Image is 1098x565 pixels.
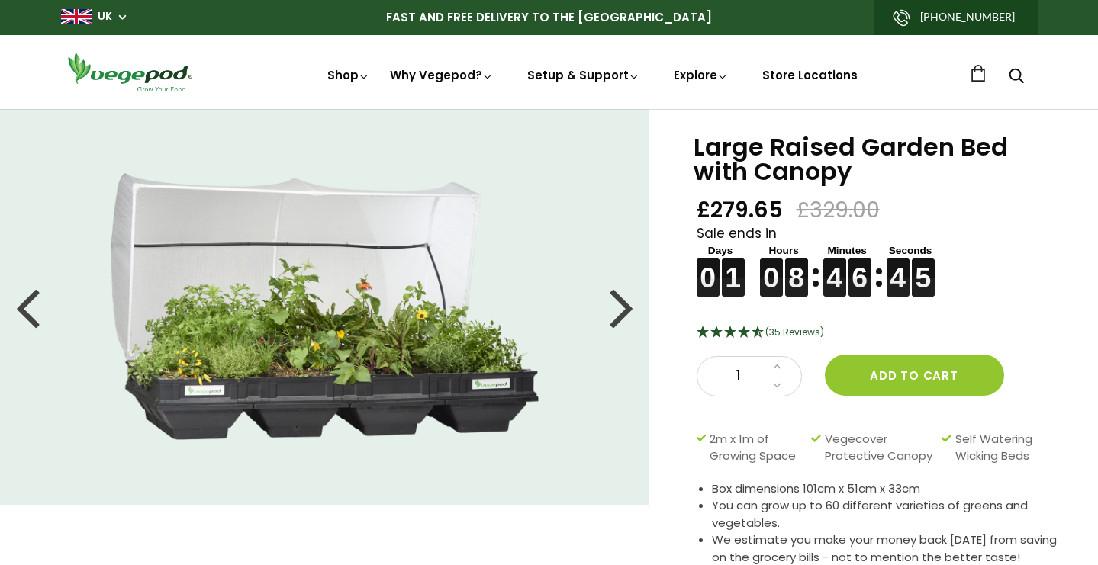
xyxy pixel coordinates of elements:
figure: 6 [848,258,871,278]
a: Setup & Support [527,67,640,83]
figure: 1 [722,258,745,278]
li: Box dimensions 101cm x 51cm x 33cm [712,480,1060,498]
figure: 0 [760,258,783,278]
span: Vegecover Protective Canopy [825,431,935,465]
span: 2m x 1m of Growing Space [710,431,803,465]
figure: 0 [697,258,720,278]
a: Increase quantity by 1 [768,357,786,377]
figure: 5 [912,278,935,297]
span: 1 [713,366,765,386]
span: Self Watering Wicking Beds [955,431,1052,465]
a: UK [98,9,112,24]
div: 4.69 Stars - 35 Reviews [697,323,1060,343]
figure: 4 [823,258,846,278]
div: Sale ends in [697,224,1060,297]
span: 4.69 Stars - 35 Reviews [765,326,824,339]
h1: Large Raised Garden Bed with Canopy [694,135,1060,184]
span: £279.65 [697,196,783,224]
span: £329.00 [797,196,880,224]
a: Explore [674,67,729,83]
button: Add to cart [825,355,1004,396]
a: Shop [327,67,370,83]
img: Large Raised Garden Bed with Canopy [111,173,539,440]
a: Why Vegepod? [390,67,494,83]
figure: 8 [785,258,808,278]
figure: 4 [887,258,910,278]
a: Store Locations [762,67,858,83]
a: Decrease quantity by 1 [768,376,786,396]
li: You can grow up to 60 different varieties of greens and vegetables. [712,497,1060,531]
a: Search [1009,69,1024,85]
img: Vegepod [61,50,198,94]
img: gb_large.png [61,9,92,24]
